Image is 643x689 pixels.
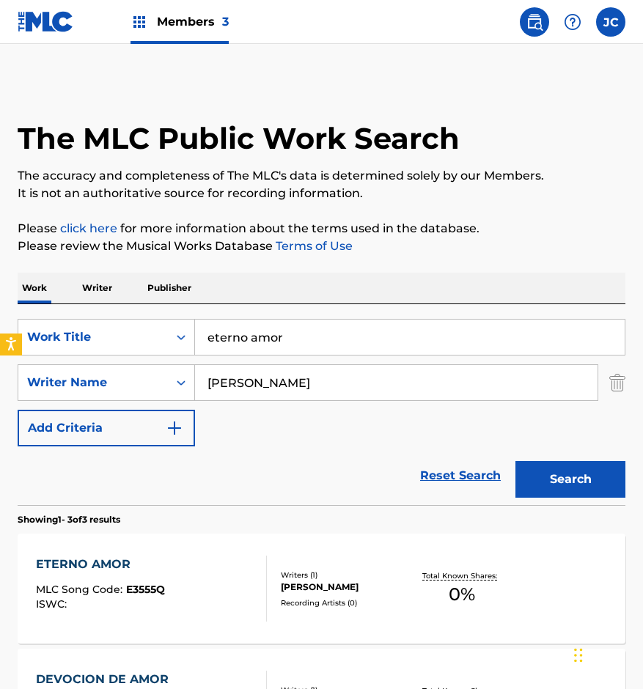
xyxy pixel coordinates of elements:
[449,581,475,608] span: 0 %
[596,7,625,37] div: User Menu
[602,457,643,575] iframe: Resource Center
[60,221,117,235] a: click here
[157,13,229,30] span: Members
[515,461,625,498] button: Search
[18,237,625,255] p: Please review the Musical Works Database
[558,7,587,37] div: Help
[18,410,195,446] button: Add Criteria
[574,633,583,677] div: Arrastrar
[422,570,501,581] p: Total Known Shares:
[36,597,70,611] span: ISWC :
[570,619,643,689] iframe: Chat Widget
[18,11,74,32] img: MLC Logo
[131,13,148,31] img: Top Rightsholders
[166,419,183,437] img: 9d2ae6d4665cec9f34b9.svg
[27,328,159,346] div: Work Title
[18,319,625,505] form: Search Form
[281,570,411,581] div: Writers ( 1 )
[18,167,625,185] p: The accuracy and completeness of The MLC's data is determined solely by our Members.
[281,597,411,608] div: Recording Artists ( 0 )
[27,374,159,391] div: Writer Name
[18,513,120,526] p: Showing 1 - 3 of 3 results
[281,581,411,594] div: [PERSON_NAME]
[222,15,229,29] span: 3
[18,185,625,202] p: It is not an authoritative source for recording information.
[36,583,126,596] span: MLC Song Code :
[520,7,549,37] a: Public Search
[18,120,460,157] h1: The MLC Public Work Search
[36,671,176,688] div: DEVOCION DE AMOR
[413,460,508,492] a: Reset Search
[526,13,543,31] img: search
[78,273,117,303] p: Writer
[143,273,196,303] p: Publisher
[273,239,353,253] a: Terms of Use
[36,556,165,573] div: ETERNO AMOR
[570,619,643,689] div: Widget de chat
[18,273,51,303] p: Work
[18,220,625,237] p: Please for more information about the terms used in the database.
[126,583,165,596] span: E3555Q
[564,13,581,31] img: help
[18,534,625,644] a: ETERNO AMORMLC Song Code:E3555QISWC:Writers (1)[PERSON_NAME]Recording Artists (0)Total Known Shar...
[609,364,625,401] img: Delete Criterion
